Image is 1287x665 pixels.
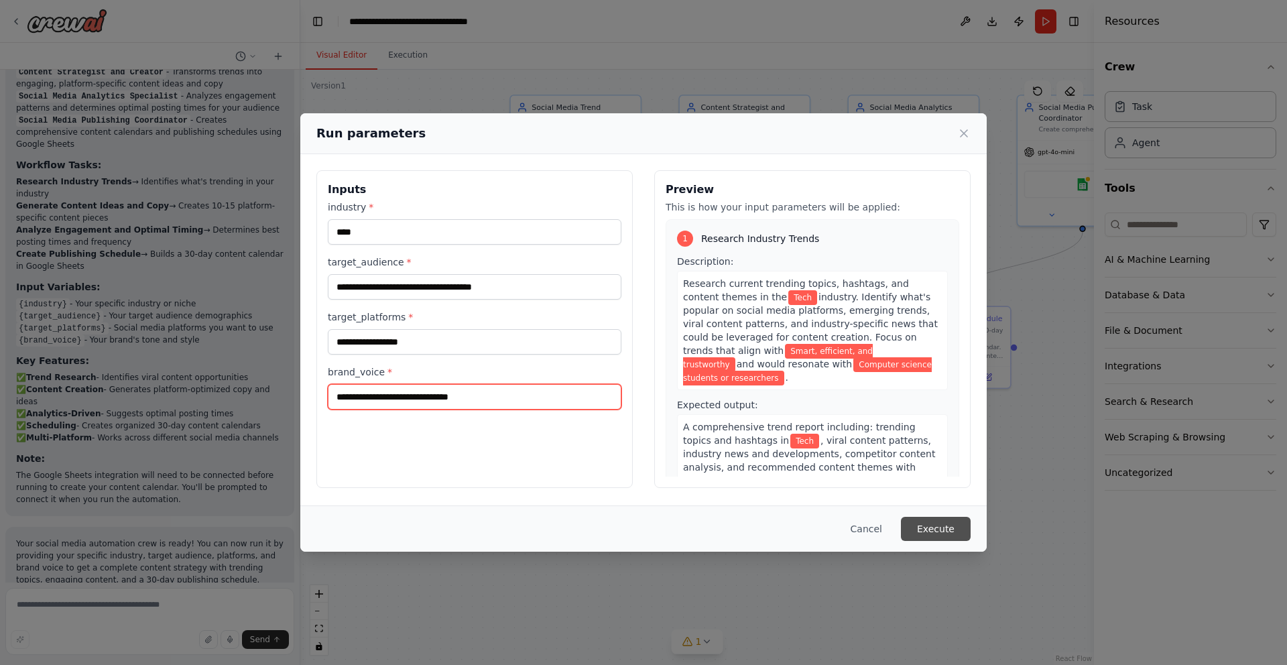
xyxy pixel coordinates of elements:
span: Variable: brand_voice [683,344,873,372]
h3: Preview [666,182,959,198]
label: target_platforms [328,310,621,324]
span: Variable: target_audience [683,357,932,385]
h3: Inputs [328,182,621,198]
div: 1 [677,231,693,247]
label: brand_voice [328,365,621,379]
label: industry [328,200,621,214]
span: . [786,372,788,383]
span: Expected output: [677,400,758,410]
label: target_audience [328,255,621,269]
span: Research Industry Trends [701,232,819,245]
button: Execute [901,517,971,541]
h2: Run parameters [316,124,426,143]
span: Variable: industry [788,290,817,305]
span: industry. Identify what's popular on social media platforms, emerging trends, viral content patte... [683,292,938,356]
span: Research current trending topics, hashtags, and content themes in the [683,278,909,302]
span: Description: [677,256,733,267]
span: and would resonate with [737,359,853,369]
button: Cancel [840,517,893,541]
p: This is how your input parameters will be applied: [666,200,959,214]
span: A comprehensive trend report including: trending topics and hashtags in [683,422,916,446]
span: Variable: industry [790,434,819,448]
